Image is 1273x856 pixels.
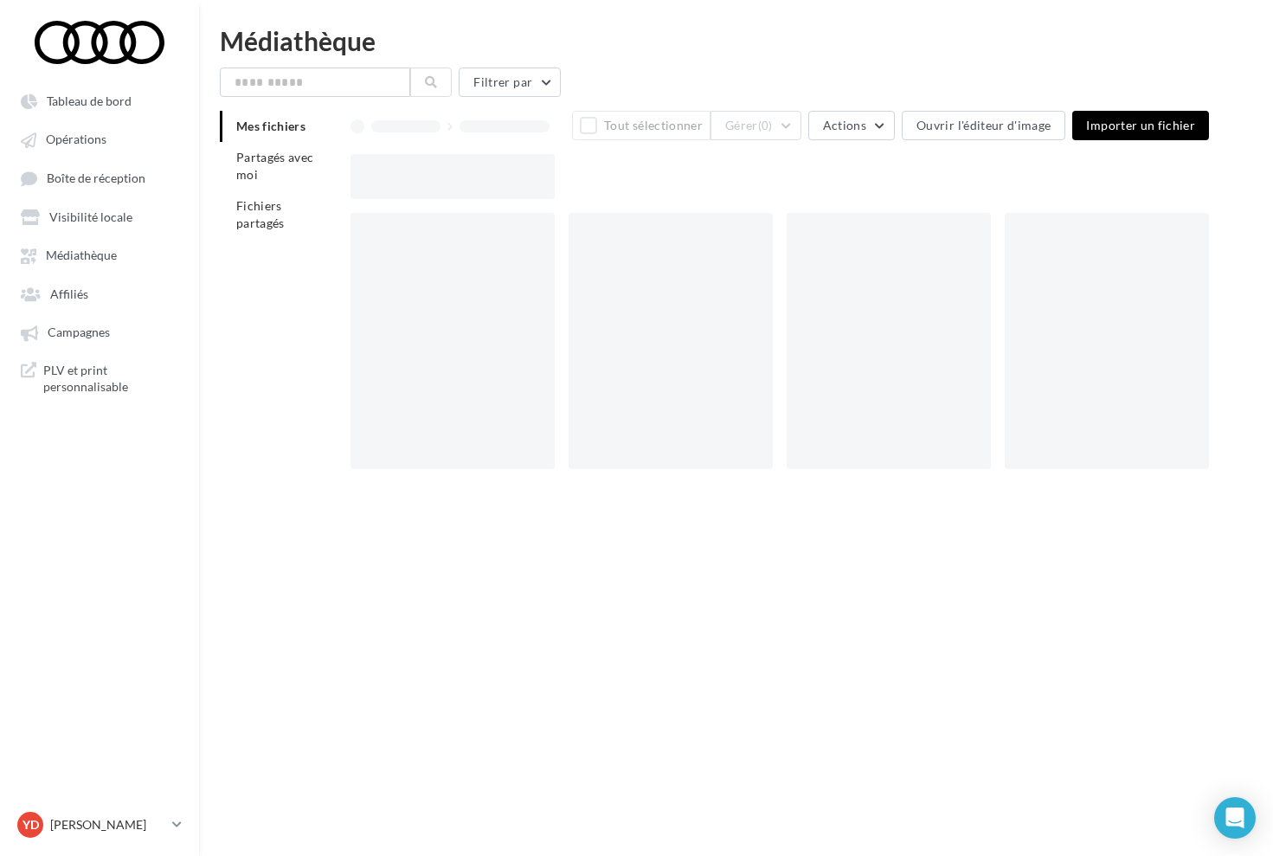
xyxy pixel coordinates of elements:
p: [PERSON_NAME] [50,816,165,833]
a: Opérations [10,123,189,154]
a: Médiathèque [10,239,189,270]
span: Partagés avec moi [236,150,314,182]
div: Médiathèque [220,28,1252,54]
a: Campagnes [10,316,189,347]
span: Médiathèque [46,248,117,263]
button: Gérer(0) [710,111,801,140]
span: YD [23,816,39,833]
span: Affiliés [50,286,88,301]
div: Open Intercom Messenger [1214,797,1256,839]
button: Importer un fichier [1072,111,1209,140]
span: Opérations [46,132,106,147]
span: Visibilité locale [49,209,132,224]
span: Fichiers partagés [236,198,285,230]
span: Mes fichiers [236,119,305,133]
span: Importer un fichier [1086,118,1195,132]
a: Affiliés [10,278,189,309]
a: Visibilité locale [10,201,189,232]
span: Campagnes [48,325,110,340]
a: Tableau de bord [10,85,189,116]
button: Actions [808,111,895,140]
a: YD [PERSON_NAME] [14,808,185,841]
span: Boîte de réception [47,171,145,185]
a: PLV et print personnalisable [10,355,189,402]
span: PLV et print personnalisable [43,362,178,396]
button: Filtrer par [459,68,561,97]
span: Tableau de bord [47,93,132,108]
a: Boîte de réception [10,162,189,194]
button: Tout sélectionner [572,111,710,140]
span: Actions [823,118,866,132]
span: (0) [758,119,773,132]
button: Ouvrir l'éditeur d'image [902,111,1065,140]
